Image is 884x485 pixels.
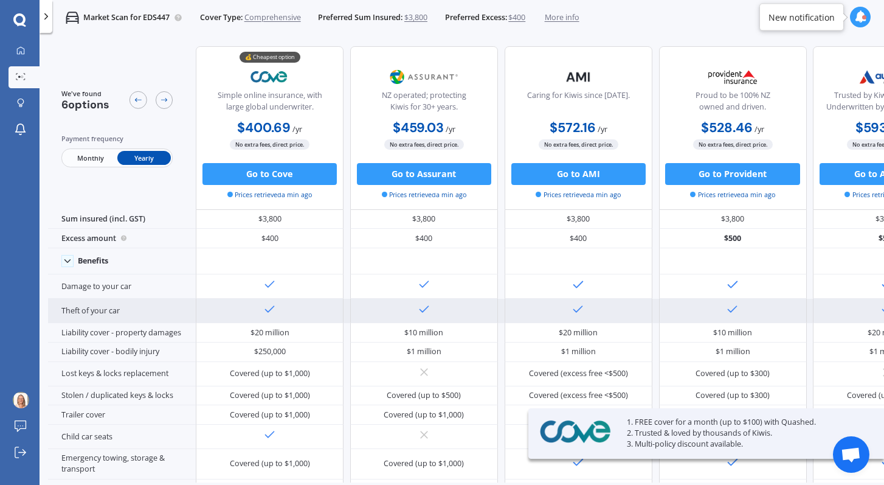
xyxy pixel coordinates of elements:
span: $3,800 [404,12,427,23]
div: Covered (up to $1,000) [384,458,464,469]
span: Preferred Sum Insured: [318,12,402,23]
div: $10 million [713,327,752,338]
button: Go to Cove [202,163,337,185]
img: AMI-text-1.webp [542,63,615,91]
div: Covered (up to $500) [387,390,461,401]
a: Open chat [833,436,869,473]
div: $400 [350,229,498,248]
span: Prices retrieved a min ago [227,190,313,200]
div: Lost keys & locks replacement [48,362,196,386]
div: $400 [505,229,652,248]
div: Proud to be 100% NZ owned and driven. [668,90,797,117]
span: Prices retrieved a min ago [382,190,467,200]
div: $500 [659,229,807,248]
img: Assurant.png [388,63,460,91]
div: $3,800 [659,210,807,229]
span: More info [545,12,579,23]
div: Trailer cover [48,405,196,425]
img: Cove.webp [537,418,613,446]
div: $250,000 [254,346,286,357]
div: $1 million [561,346,596,357]
p: Market Scan for EDS447 [83,12,170,23]
div: NZ operated; protecting Kiwis for 30+ years. [359,90,488,117]
div: Covered (up to $1,000) [230,390,310,401]
div: Damage to your car [48,274,196,299]
div: Theft of your car [48,299,196,323]
div: $3,800 [196,210,344,229]
span: Comprehensive [244,12,301,23]
div: $1 million [407,346,441,357]
div: $3,800 [350,210,498,229]
div: $1 million [716,346,750,357]
b: $572.16 [550,119,596,136]
div: Liability cover - bodily injury [48,343,196,362]
span: Cover Type: [200,12,243,23]
div: 💰 Cheapest option [240,52,300,63]
span: No extra fees, direct price. [539,139,618,150]
div: Covered (up to $1,000) [230,368,310,379]
span: $400 [508,12,525,23]
div: Covered (excess free <$500) [529,390,628,401]
div: Emergency towing, storage & transport [48,449,196,480]
div: Covered (up to $1,000) [384,410,464,420]
div: Simple online insurance, with large global underwriter. [205,90,334,117]
span: No extra fees, direct price. [230,139,309,150]
div: Benefits [78,256,108,266]
div: Caring for Kiwis since [DATE]. [527,90,630,117]
span: No extra fees, direct price. [384,139,464,150]
div: $20 million [250,327,289,338]
span: / yr [292,124,302,134]
button: Go to Assurant [357,163,491,185]
span: We've found [61,89,109,99]
span: Prices retrieved a min ago [536,190,621,200]
div: $20 million [559,327,598,338]
p: 2. Trusted & loved by thousands of Kiwis. [627,428,857,439]
div: Covered (up to $300) [696,368,770,379]
span: No extra fees, direct price. [693,139,773,150]
div: Stolen / duplicated keys & locks [48,386,196,406]
img: Cove.webp [233,63,306,91]
span: / yr [598,124,607,134]
div: $400 [196,229,344,248]
img: Provident.png [697,63,769,91]
div: $10 million [404,327,443,338]
div: $3,800 [505,210,652,229]
div: Covered (excess free <$500) [529,368,628,379]
img: car.f15378c7a67c060ca3f3.svg [66,11,79,24]
b: $459.03 [393,119,444,136]
span: Prices retrieved a min ago [690,190,775,200]
span: / yr [446,124,455,134]
b: $528.46 [701,119,753,136]
div: Child car seats [48,425,196,449]
button: Go to Provident [665,163,799,185]
div: Payment frequency [61,133,173,144]
span: / yr [755,124,764,134]
div: Liability cover - property damages [48,323,196,343]
div: Excess amount [48,229,196,248]
div: Covered (up to $300) [696,390,770,401]
div: Sum insured (incl. GST) [48,210,196,229]
span: Monthly [63,151,117,165]
img: picture [13,392,29,408]
p: 3. Multi-policy discount available. [627,439,857,450]
div: New notification [768,11,835,23]
p: 1. FREE cover for a month (up to $100) with Quashed. [627,417,857,428]
div: Covered (up to $1,000) [230,410,310,420]
div: Covered (up to $1,000) [230,458,310,469]
button: Go to AMI [511,163,646,185]
b: $400.69 [237,119,291,136]
span: 6 options [61,97,109,112]
span: Yearly [117,151,171,165]
span: Preferred Excess: [445,12,507,23]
